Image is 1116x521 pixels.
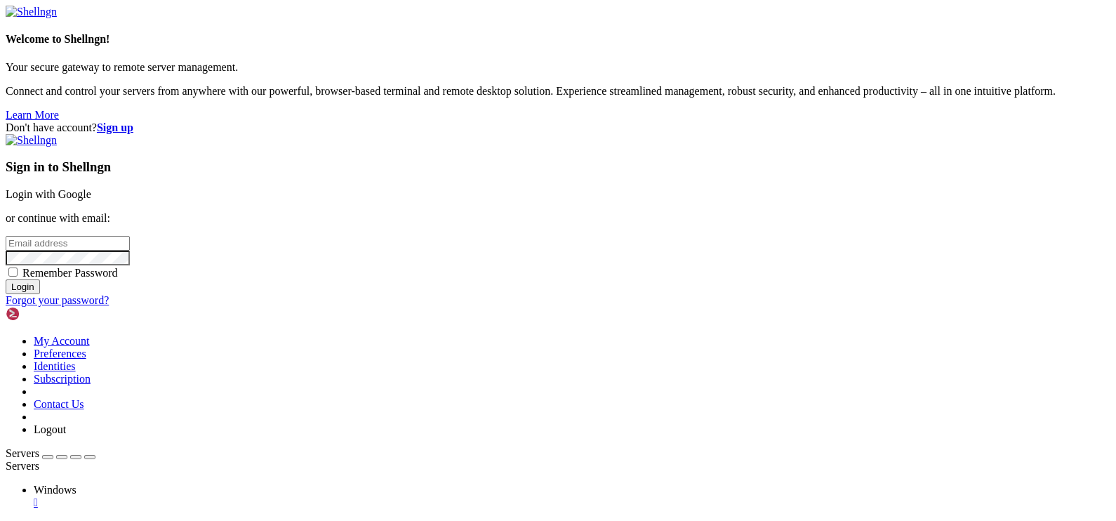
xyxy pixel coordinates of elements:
p: Your secure gateway to remote server management. [6,61,1110,74]
a: Login with Google [6,188,91,200]
a: Sign up [97,121,133,133]
p: Connect and control your servers from anywhere with our powerful, browser-based terminal and remo... [6,85,1110,98]
input: Remember Password [8,268,18,277]
a: Contact Us [34,398,84,410]
a: Servers [6,447,95,459]
span: Remember Password [22,267,118,279]
h4: Welcome to Shellngn! [6,33,1110,46]
a:  [34,496,1110,509]
a: Logout [34,423,66,435]
span: Windows [34,484,77,496]
p: or continue with email: [6,212,1110,225]
a: Subscription [34,373,91,385]
h3: Sign in to Shellngn [6,159,1110,175]
input: Email address [6,236,130,251]
img: Shellngn [6,134,57,147]
a: My Account [34,335,90,347]
a: Windows [34,484,1110,509]
a: Identities [34,360,76,372]
div: Don't have account? [6,121,1110,134]
a: Preferences [34,348,86,360]
input: Login [6,279,40,294]
a: Learn More [6,109,59,121]
span: Servers [6,447,39,459]
img: Shellngn [6,6,57,18]
img: Shellngn [6,307,86,321]
div: Servers [6,460,1110,473]
a: Forgot your password? [6,294,109,306]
